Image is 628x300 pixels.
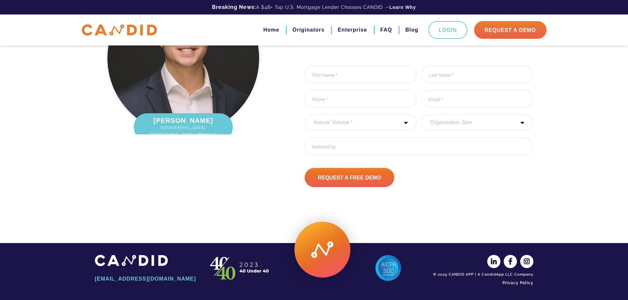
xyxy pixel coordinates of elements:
[305,90,417,108] input: Phone *
[421,66,533,83] input: Last Name *
[421,90,533,108] input: Email *
[305,137,533,155] input: Referred by
[95,255,168,266] img: CANDID APP
[134,113,233,141] div: [PERSON_NAME]
[431,272,533,277] div: © 2025 CANDID APP | A CandidApp LLC Company
[292,24,324,36] a: Originators
[405,24,418,36] a: Blog
[428,21,467,39] a: Login
[375,255,402,281] img: AICPA SOC 2
[305,66,417,83] input: First Name *
[305,168,394,187] input: Request A Free Demo
[212,4,256,10] b: Breaking News:
[140,124,226,138] span: [GEOGRAPHIC_DATA], [GEOGRAPHIC_DATA] | $80M/yr.
[380,24,392,36] a: FAQ
[82,24,157,36] img: CANDID APP
[431,277,533,288] a: Privacy Policy
[389,4,416,11] a: Learn Why
[338,24,367,36] a: Enterprise
[474,21,547,39] a: Request A Demo
[207,255,273,281] img: CANDID APP
[263,24,279,36] a: Home
[95,273,197,285] a: [EMAIL_ADDRESS][DOMAIN_NAME]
